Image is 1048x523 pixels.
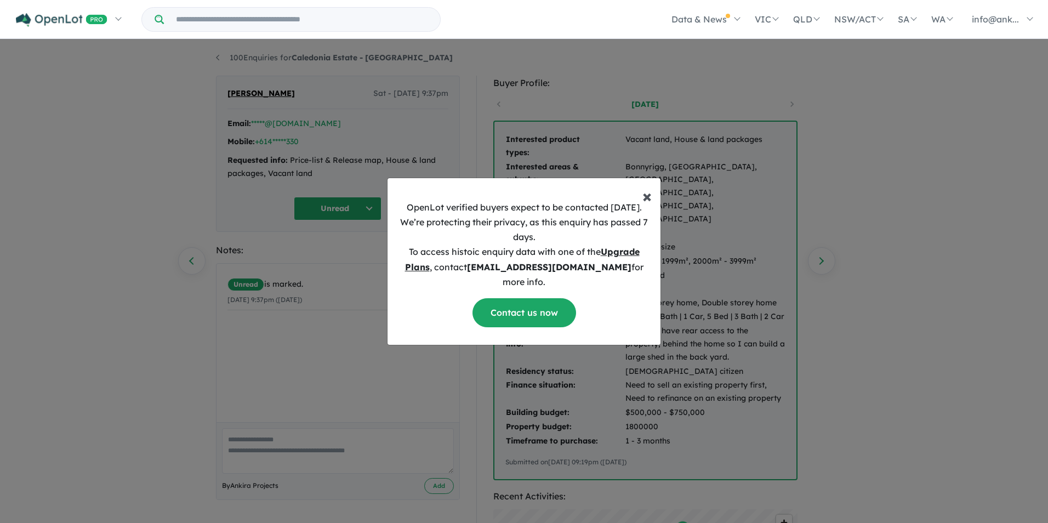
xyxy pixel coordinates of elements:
[166,8,438,31] input: Try estate name, suburb, builder or developer
[467,261,631,272] b: [EMAIL_ADDRESS][DOMAIN_NAME]
[642,185,652,207] span: ×
[16,13,107,27] img: Openlot PRO Logo White
[972,14,1019,25] span: info@ank...
[405,246,640,272] u: Upgrade Plans
[396,200,652,289] p: OpenLot verified buyers expect to be contacted [DATE]. We’re protecting their privacy, as this en...
[472,298,576,327] a: Contact us now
